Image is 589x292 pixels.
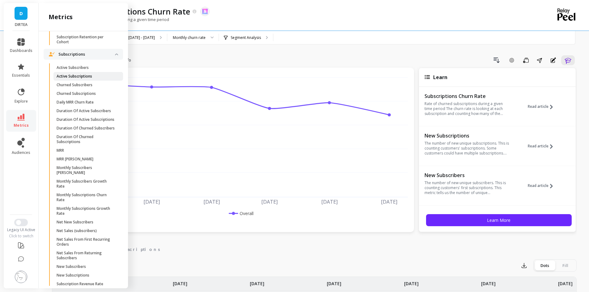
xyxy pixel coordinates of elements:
[57,134,116,144] p: Duration Of Churned Subscriptions
[111,246,160,252] span: Subscriptions
[528,132,557,160] button: Read article
[10,22,32,27] p: DIRTEA
[12,150,30,155] span: audiences
[52,241,577,256] nav: Tabs
[250,277,264,287] p: [DATE]
[57,220,93,225] p: Net New Subscribers
[528,183,548,188] span: Read article
[57,237,116,247] p: Net Sales From First Recurring Orders
[57,108,111,113] p: Duration Of Active Subscribers
[487,217,510,223] span: Learn More
[425,93,510,99] p: Subscriptions Churn Rate
[173,277,187,287] p: [DATE]
[14,123,29,128] span: metrics
[425,141,510,156] p: The number of new unique subscriptions. This is counting customers' subscriptions. Some customers...
[425,101,510,116] p: Rate of churned subscriptions during a given time period The churn rate is looking at each subscr...
[425,172,510,178] p: New Subscribers
[426,214,572,226] button: Learn More
[15,271,27,283] img: profile picture
[202,9,208,14] img: api.skio.svg
[528,92,557,121] button: Read article
[57,251,116,260] p: Net Sales From Returning Subscribers
[57,264,86,269] p: New Subscribers
[57,126,115,131] p: Duration Of Churned Subscribers
[49,13,73,21] h2: metrics
[10,48,32,53] span: dashboards
[57,35,116,44] p: Subscription Retention per Cohort
[12,73,30,78] span: essentials
[57,74,92,79] p: Active Subscriptions
[57,179,116,189] p: Monthly Subscribers Growth Rate
[4,234,39,239] div: Click to switch
[425,133,510,139] p: New Subscriptions
[57,100,94,105] p: Daily MRR Churn Rate
[425,180,510,195] p: The number of new unique subscribers. This is counting customers' first subscriptions. This metri...
[528,144,548,149] span: Read article
[57,117,114,122] p: Duration Of Active Subscriptions
[57,165,116,175] p: Monthly Subscribers [PERSON_NAME]
[49,52,55,56] img: navigation item icon
[115,53,118,55] img: down caret icon
[555,260,575,270] div: Fill
[57,148,64,153] p: MRR
[535,260,555,270] div: Dots
[173,35,206,40] div: Monthly churn rate
[528,171,557,200] button: Read article
[57,273,89,278] p: New Subscriptions
[15,99,28,104] span: explore
[57,83,92,87] p: Churned Subscribers
[404,277,419,287] p: [DATE]
[327,277,341,287] p: [DATE]
[57,65,89,70] p: Active Subscribers
[57,157,93,162] p: MRR [PERSON_NAME]
[433,74,447,81] span: Learn
[58,51,115,57] p: Subscriptions
[231,35,261,40] p: Segment Analysis
[57,228,97,233] p: Net Sales (subscribers)
[57,281,103,286] p: Subscription Revenue Rate
[57,193,116,202] p: Monthly Subscriptions Churn Rate
[57,206,116,216] p: Monthly Subscriptions Growth Rate
[481,277,496,287] p: [DATE]
[558,277,573,287] p: [DATE]
[14,219,28,226] button: Switch to New UI
[528,104,548,109] span: Read article
[4,227,39,232] div: Legacy UI Active
[57,91,96,96] p: Churned Subscriptions
[19,10,23,17] span: D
